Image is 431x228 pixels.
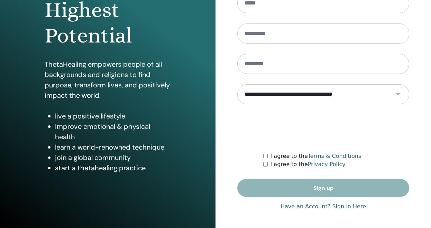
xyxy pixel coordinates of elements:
iframe: reCAPTCHA [271,115,376,142]
a: Have an Account? Sign in Here [281,202,366,211]
li: live a positive lifestyle [55,111,171,121]
a: Privacy Policy [308,161,346,168]
li: start a thetahealing practice [55,163,171,173]
p: ThetaHealing empowers people of all backgrounds and religions to find purpose, transform lives, a... [45,59,171,101]
li: learn a world-renowned technique [55,142,171,152]
label: I agree to the [270,152,361,160]
label: I agree to the [270,160,346,169]
li: improve emotional & physical health [55,121,171,142]
a: Terms & Conditions [308,153,361,159]
li: join a global community [55,152,171,163]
